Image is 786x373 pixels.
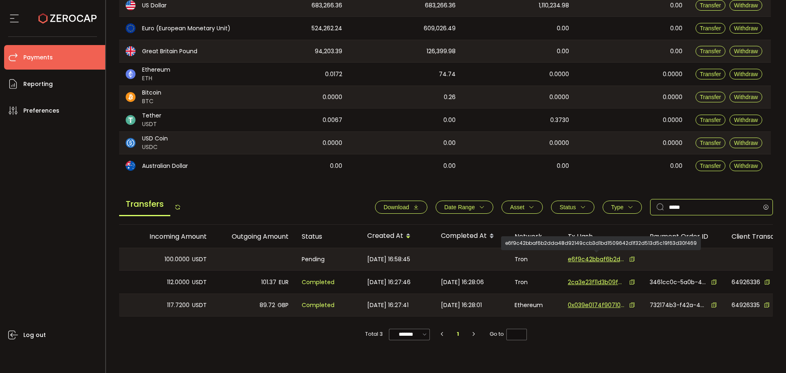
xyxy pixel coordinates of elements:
[23,329,46,341] span: Log out
[424,24,456,33] span: 609,026.49
[302,301,334,310] span: Completed
[126,161,136,171] img: aud_portfolio.svg
[734,94,758,100] span: Withdraw
[650,301,707,310] span: 732174b3-f42a-4aa3-b7d6-98a02500054b
[192,278,207,287] span: USDT
[730,69,762,79] button: Withdraw
[323,138,342,148] span: 0.0000
[295,232,361,241] div: Status
[549,70,569,79] span: 0.0000
[126,115,136,125] img: usdt_portfolio.svg
[119,193,170,216] span: Transfers
[142,74,170,83] span: ETH
[568,301,625,310] span: 0x039e0174f90710d0e32f42d0ea853d4cda735019242ca8729f9448f9a92878b0
[508,232,561,241] div: Network
[501,201,543,214] button: Asset
[730,115,762,125] button: Withdraw
[663,93,682,102] span: 0.0000
[734,2,758,9] span: Withdraw
[142,162,188,170] span: Australian Dollar
[367,255,410,264] span: [DATE] 16:58:45
[167,301,190,310] span: 117.7200
[549,93,569,102] span: 0.0000
[361,229,434,243] div: Created At
[167,278,190,287] span: 112.0000
[557,161,569,171] span: 0.00
[444,93,456,102] span: 0.26
[549,138,569,148] span: 0.0000
[734,117,758,123] span: Withdraw
[279,278,289,287] span: EUR
[441,301,482,310] span: [DATE] 16:28:01
[260,301,275,310] span: 89.72
[131,232,213,241] div: Incoming Amount
[126,138,136,148] img: usdc_portfolio.svg
[670,161,682,171] span: 0.00
[441,278,484,287] span: [DATE] 16:28:06
[142,47,197,56] span: Great Britain Pound
[23,78,53,90] span: Reporting
[325,70,342,79] span: 0.0172
[302,278,334,287] span: Completed
[560,204,576,210] span: Status
[443,138,456,148] span: 0.00
[323,115,342,125] span: 0.0067
[501,236,701,250] div: e6f9c42bbaf6b2dda48d92149ccb3d1bd1509642d1f32d513d5c19f63d30f469
[142,88,161,97] span: Bitcoin
[213,232,295,241] div: Outgoing Amount
[650,278,707,287] span: 3461cc0c-5a0b-473d-8008-f99446e7b048
[451,328,465,340] li: 1
[490,328,527,340] span: Go to
[261,278,276,287] span: 101.37
[663,115,682,125] span: 0.0000
[643,232,725,241] div: Payment Order ID
[732,278,760,287] span: 64926336
[278,301,289,310] span: GBP
[384,204,409,210] span: Download
[443,161,456,171] span: 0.00
[365,328,383,340] span: Total 3
[375,201,427,214] button: Download
[557,47,569,56] span: 0.00
[434,229,508,243] div: Completed At
[730,46,762,57] button: Withdraw
[126,0,136,10] img: usd_portfolio.svg
[323,93,342,102] span: 0.0000
[142,111,161,120] span: Tether
[700,117,721,123] span: Transfer
[142,1,167,10] span: US Dollar
[734,163,758,169] span: Withdraw
[663,70,682,79] span: 0.0000
[508,248,561,270] div: Tron
[302,255,325,264] span: Pending
[611,204,623,210] span: Type
[696,92,726,102] button: Transfer
[165,255,190,264] span: 100.0000
[700,94,721,100] span: Transfer
[696,115,726,125] button: Transfer
[700,48,721,54] span: Transfer
[700,71,721,77] span: Transfer
[670,47,682,56] span: 0.00
[691,285,786,373] iframe: Chat Widget
[696,69,726,79] button: Transfer
[550,115,569,125] span: 0.3730
[700,25,721,32] span: Transfer
[126,46,136,56] img: gbp_portfolio.svg
[730,92,762,102] button: Withdraw
[696,46,726,57] button: Transfer
[439,70,456,79] span: 74.74
[568,278,625,287] span: 2ca3e23f11d3b09f0ebb7a6a135913748198a578ce76a48f1b5b02b690908b83
[23,52,53,63] span: Payments
[696,138,726,148] button: Transfer
[126,69,136,79] img: eth_portfolio.svg
[126,23,136,33] img: eur_portfolio.svg
[696,161,726,171] button: Transfer
[192,301,207,310] span: USDT
[315,47,342,56] span: 94,203.39
[142,120,161,129] span: USDT
[551,201,594,214] button: Status
[367,301,409,310] span: [DATE] 16:27:41
[142,134,168,143] span: USD Coin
